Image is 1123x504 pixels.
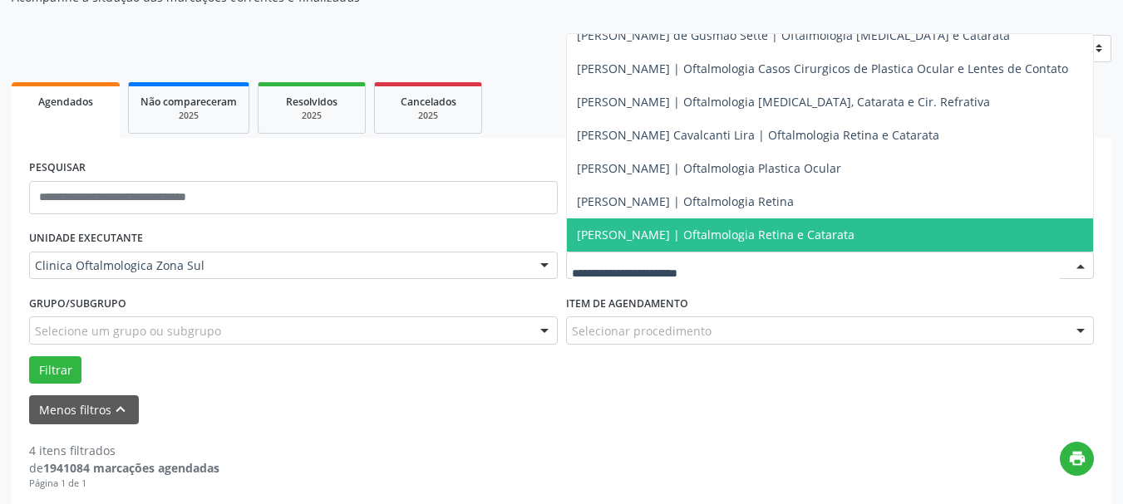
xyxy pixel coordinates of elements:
span: Clinica Oftalmologica Zona Sul [35,257,524,274]
div: 2025 [387,110,470,122]
span: [PERSON_NAME] | Oftalmologia Plastica Ocular [577,160,841,176]
i: print [1068,449,1086,467]
span: Selecione um grupo ou subgrupo [35,322,221,340]
i: keyboard_arrow_up [111,400,130,418]
label: Item de agendamento [566,291,688,316]
label: UNIDADE EXECUTANTE [29,226,143,252]
span: [PERSON_NAME] Cavalcanti Lira | Oftalmologia Retina e Catarata [577,127,939,143]
span: [PERSON_NAME] | Oftalmologia [MEDICAL_DATA], Catarata e Cir. Refrativa [577,94,990,110]
span: [PERSON_NAME] | Oftalmologia Retina e Catarata [577,227,855,242]
span: [PERSON_NAME] de Gusmao Sette | Oftalmologia [MEDICAL_DATA] e Catarata [577,27,1010,43]
span: Não compareceram [140,95,237,109]
button: Filtrar [29,356,81,384]
div: de [29,459,219,477]
span: [PERSON_NAME] | Oftalmologia Casos Cirurgicos de Plastica Ocular e Lentes de Contato [577,61,1068,76]
span: [PERSON_NAME] | Oftalmologia Retina [577,193,794,209]
span: Cancelados [401,95,456,109]
span: Agendados [38,95,93,109]
div: Página 1 de 1 [29,477,219,491]
button: Menos filtroskeyboard_arrow_up [29,395,139,424]
div: 2025 [270,110,353,122]
span: Selecionar procedimento [572,322,712,340]
span: Resolvidos [286,95,337,109]
strong: 1941084 marcações agendadas [43,460,219,476]
label: Grupo/Subgrupo [29,291,126,316]
label: PESQUISAR [29,155,86,181]
button: print [1060,442,1094,476]
div: 2025 [140,110,237,122]
div: 4 itens filtrados [29,442,219,459]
